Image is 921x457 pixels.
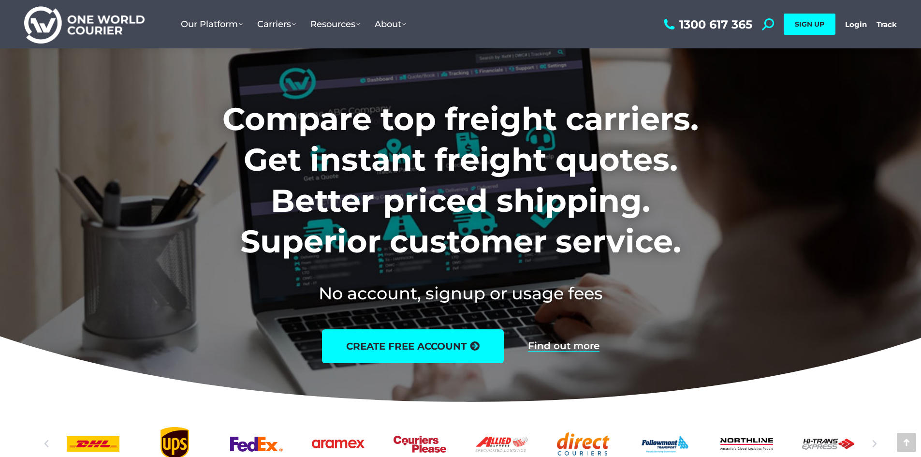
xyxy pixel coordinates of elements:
a: Track [877,20,897,29]
h1: Compare top freight carriers. Get instant freight quotes. Better priced shipping. Superior custom... [159,99,762,262]
img: One World Courier [24,5,145,44]
span: Our Platform [181,19,243,29]
span: Resources [310,19,360,29]
a: Login [845,20,867,29]
a: create free account [322,329,504,363]
span: SIGN UP [795,20,824,29]
span: About [375,19,406,29]
a: Find out more [528,341,599,352]
a: About [367,9,413,39]
a: Resources [303,9,367,39]
a: 1300 617 365 [661,18,752,30]
a: SIGN UP [784,14,835,35]
a: Carriers [250,9,303,39]
h2: No account, signup or usage fees [159,281,762,305]
span: Carriers [257,19,296,29]
a: Our Platform [174,9,250,39]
